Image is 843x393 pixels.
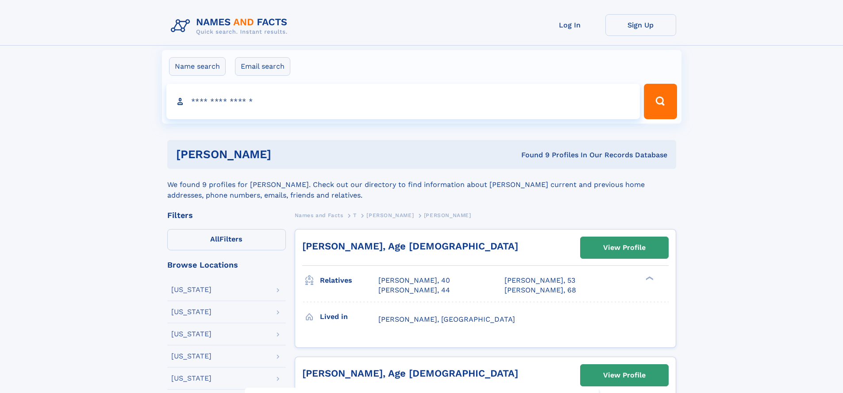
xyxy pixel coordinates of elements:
div: [US_STATE] [171,331,212,338]
label: Filters [167,229,286,250]
a: [PERSON_NAME], 40 [378,276,450,285]
h1: [PERSON_NAME] [176,149,396,160]
div: [US_STATE] [171,286,212,293]
a: [PERSON_NAME] [366,210,414,221]
a: Names and Facts [295,210,343,221]
button: Search Button [644,84,677,119]
a: Sign Up [605,14,676,36]
div: [US_STATE] [171,353,212,360]
a: [PERSON_NAME], 68 [504,285,576,295]
label: Email search [235,57,290,76]
span: [PERSON_NAME], [GEOGRAPHIC_DATA] [378,315,515,323]
span: All [210,235,219,243]
div: Browse Locations [167,261,286,269]
a: View Profile [581,237,668,258]
div: [US_STATE] [171,308,212,315]
a: [PERSON_NAME], Age [DEMOGRAPHIC_DATA] [302,241,518,252]
div: We found 9 profiles for [PERSON_NAME]. Check out our directory to find information about [PERSON_... [167,169,676,201]
div: [US_STATE] [171,375,212,382]
a: [PERSON_NAME], 53 [504,276,575,285]
a: [PERSON_NAME], Age [DEMOGRAPHIC_DATA] [302,368,518,379]
span: [PERSON_NAME] [366,212,414,218]
div: View Profile [603,237,646,258]
a: [PERSON_NAME], 44 [378,285,450,295]
span: T [353,212,357,218]
label: Name search [169,57,226,76]
a: View Profile [581,365,668,386]
span: [PERSON_NAME] [424,212,471,218]
img: Logo Names and Facts [167,14,295,38]
h3: Lived in [320,309,378,324]
div: Filters [167,211,286,219]
a: T [353,210,357,221]
a: Log In [535,14,605,36]
h3: Relatives [320,273,378,288]
div: ❯ [643,276,654,281]
div: Found 9 Profiles In Our Records Database [396,150,667,160]
div: View Profile [603,365,646,385]
input: search input [166,84,640,119]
